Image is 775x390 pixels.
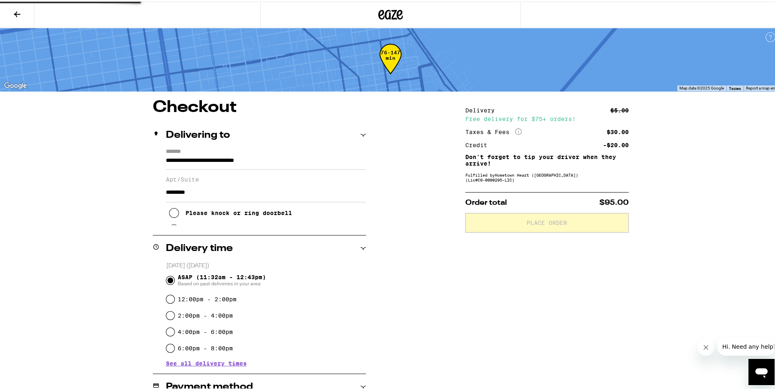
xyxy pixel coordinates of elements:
[166,242,233,252] h2: Delivery time
[178,294,237,301] label: 12:00pm - 2:00pm
[166,359,247,365] button: See all delivery times
[2,79,29,90] img: Google
[465,211,629,231] button: Place Order
[717,336,775,354] iframe: Message from company
[748,357,775,383] iframe: Button to launch messaging window
[185,208,292,215] div: Please knock or ring doorbell
[465,197,507,205] span: Order total
[178,327,233,334] label: 4:00pm - 6:00pm
[169,203,292,220] button: Please knock or ring doorbell
[166,129,230,139] h2: Delivering to
[178,311,233,317] label: 2:00pm - 4:00pm
[527,218,567,224] span: Place Order
[465,114,629,120] div: Free delivery for $75+ orders!
[465,152,629,165] p: Don't forget to tip your driver when they arrive!
[729,84,741,89] a: Terms
[153,98,366,114] h1: Checkout
[465,106,500,112] div: Delivery
[607,128,629,133] div: $30.00
[5,6,59,12] span: Hi. Need any help?
[178,343,233,350] label: 6:00pm - 8:00pm
[178,279,266,285] span: Based on past deliveries in your area
[2,79,29,90] a: Open this area in Google Maps (opens a new window)
[465,127,522,134] div: Taxes & Fees
[679,84,724,89] span: Map data ©2025 Google
[166,260,366,268] p: [DATE] ([DATE])
[603,141,629,146] div: -$20.00
[610,106,629,112] div: $5.00
[178,272,266,285] span: ASAP (11:32am - 12:43pm)
[166,175,366,181] label: Apt/Suite
[698,338,714,354] iframe: Close message
[599,197,629,205] span: $95.00
[465,171,629,181] div: Fulfilled by Hometown Heart ([GEOGRAPHIC_DATA]) (Lic# C9-0000295-LIC )
[465,141,493,146] div: Credit
[380,48,402,79] div: 76-147 min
